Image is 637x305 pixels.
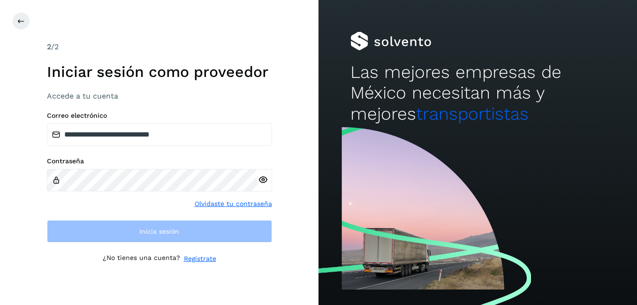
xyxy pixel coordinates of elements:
label: Correo electrónico [47,112,272,120]
button: Inicia sesión [47,220,272,243]
span: 2 [47,42,51,51]
a: Regístrate [184,254,216,264]
a: Olvidaste tu contraseña [195,199,272,209]
h1: Iniciar sesión como proveedor [47,63,272,81]
span: transportistas [416,104,529,124]
label: Contraseña [47,157,272,165]
h3: Accede a tu cuenta [47,91,272,100]
p: ¿No tienes una cuenta? [103,254,180,264]
div: /2 [47,41,272,53]
h2: Las mejores empresas de México necesitan más y mejores [350,62,605,124]
span: Inicia sesión [139,228,179,235]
